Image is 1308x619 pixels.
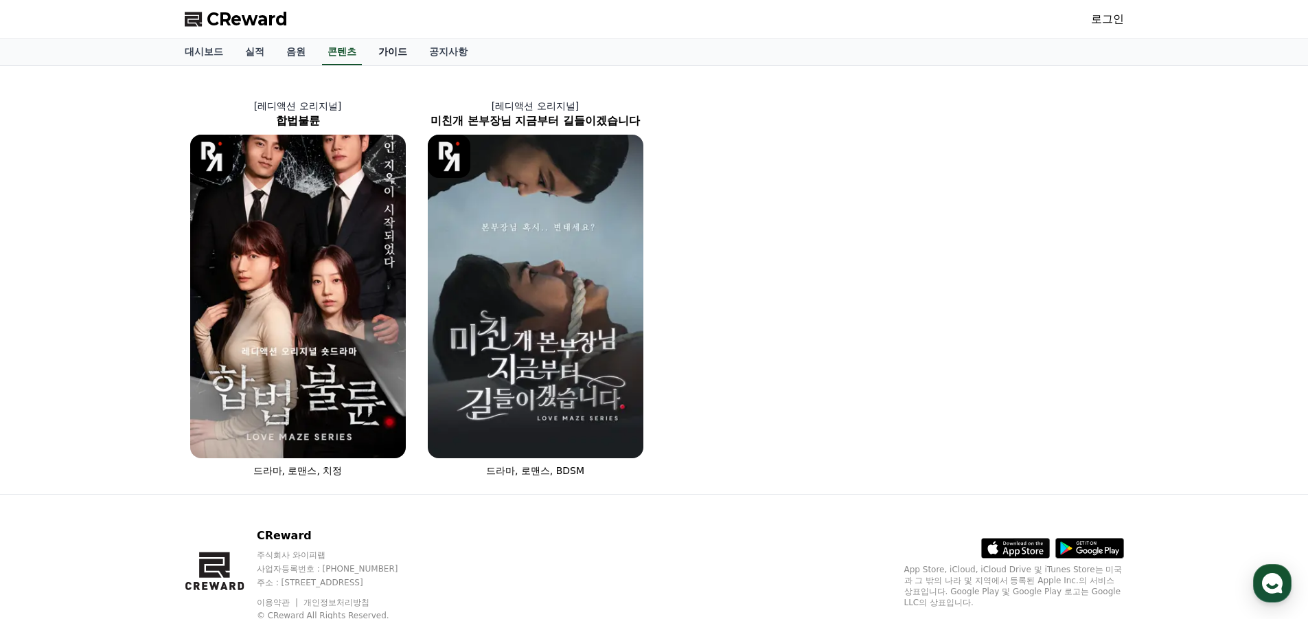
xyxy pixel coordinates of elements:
[212,456,229,467] span: 설정
[428,135,471,178] img: [object Object] Logo
[179,99,417,113] p: [레디액션 오리지널]
[4,436,91,470] a: 홈
[418,39,479,65] a: 공지사항
[257,577,424,588] p: 주소 : [STREET_ADDRESS]
[904,564,1124,608] p: App Store, iCloud, iCloud Drive 및 iTunes Store는 미국과 그 밖의 나라 및 지역에서 등록된 Apple Inc.의 서비스 상표입니다. Goo...
[126,457,142,468] span: 대화
[367,39,418,65] a: 가이드
[253,465,343,476] span: 드라마, 로맨스, 치정
[322,39,362,65] a: 콘텐츠
[1091,11,1124,27] a: 로그인
[257,598,300,607] a: 이용약관
[207,8,288,30] span: CReward
[257,563,424,574] p: 사업자등록번호 : [PHONE_NUMBER]
[417,99,654,113] p: [레디액션 오리지널]
[190,135,233,178] img: [object Object] Logo
[43,456,51,467] span: 홈
[417,113,654,129] h2: 미친개 본부장님 지금부터 길들이겠습니다
[185,8,288,30] a: CReward
[179,113,417,129] h2: 합법불륜
[234,39,275,65] a: 실적
[486,465,584,476] span: 드라마, 로맨스, BDSM
[257,550,424,561] p: 주식회사 와이피랩
[190,135,406,458] img: 합법불륜
[174,39,234,65] a: 대시보드
[275,39,317,65] a: 음원
[417,88,654,488] a: [레디액션 오리지널] 미친개 본부장님 지금부터 길들이겠습니다 미친개 본부장님 지금부터 길들이겠습니다 [object Object] Logo 드라마, 로맨스, BDSM
[91,436,177,470] a: 대화
[177,436,264,470] a: 설정
[257,528,424,544] p: CReward
[179,88,417,488] a: [레디액션 오리지널] 합법불륜 합법불륜 [object Object] Logo 드라마, 로맨스, 치정
[303,598,369,607] a: 개인정보처리방침
[428,135,643,458] img: 미친개 본부장님 지금부터 길들이겠습니다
